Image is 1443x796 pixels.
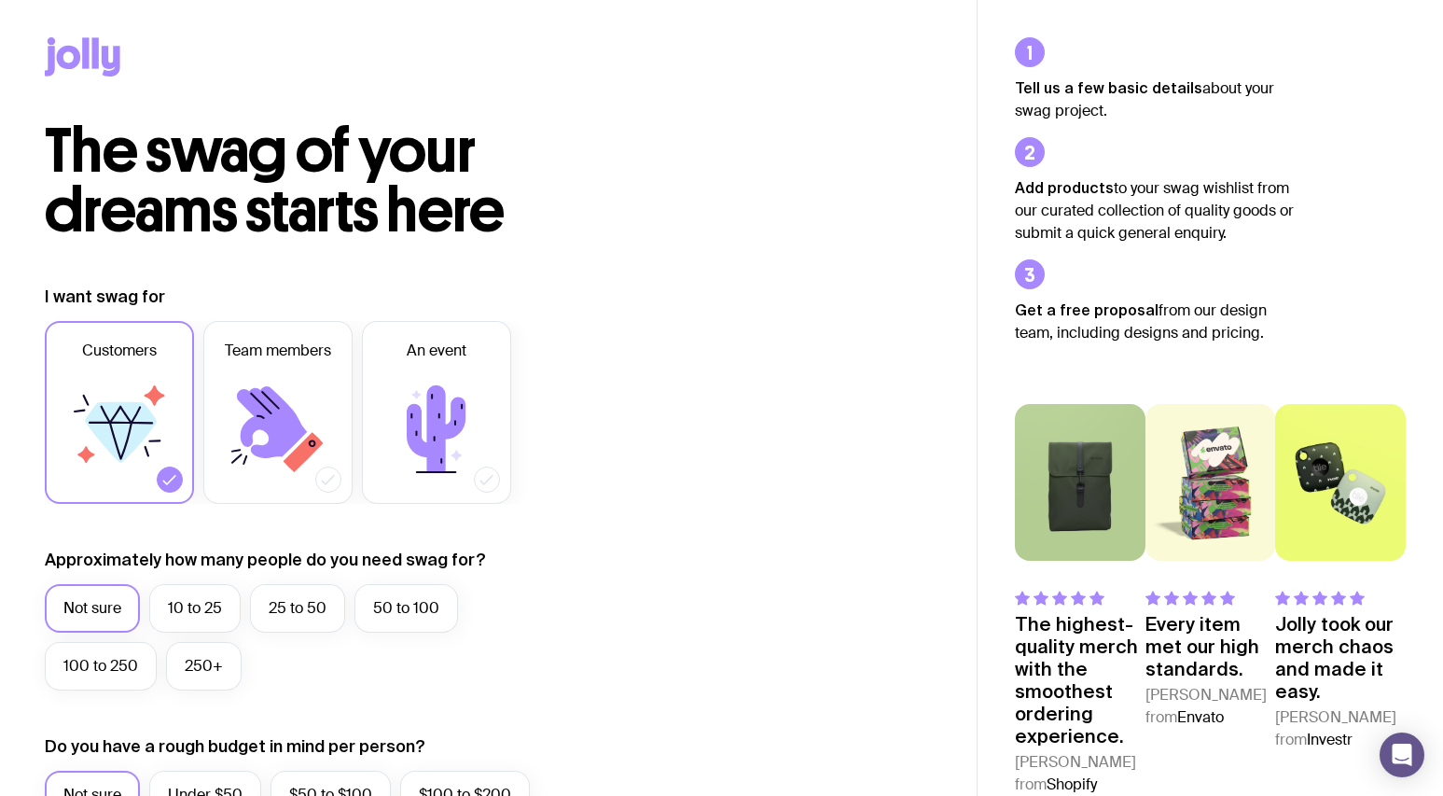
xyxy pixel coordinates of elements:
p: Jolly took our merch chaos and made it easy. [1275,613,1406,703]
span: Shopify [1047,775,1097,794]
label: 25 to 50 [250,584,345,633]
p: Every item met our high standards. [1145,613,1276,680]
span: Investr [1307,730,1353,749]
label: 100 to 250 [45,642,157,691]
p: The highest-quality merch with the smoothest ordering experience. [1015,613,1145,747]
span: Envato [1177,707,1224,727]
label: 10 to 25 [149,584,241,633]
strong: Get a free proposal [1015,301,1159,318]
div: Open Intercom Messenger [1380,733,1424,777]
strong: Add products [1015,179,1114,196]
p: to your swag wishlist from our curated collection of quality goods or submit a quick general enqu... [1015,176,1295,244]
cite: [PERSON_NAME] from [1275,706,1406,751]
strong: Tell us a few basic details [1015,79,1202,96]
label: I want swag for [45,286,165,308]
label: Not sure [45,584,140,633]
span: Team members [225,340,331,362]
span: An event [407,340,466,362]
label: Do you have a rough budget in mind per person? [45,735,425,758]
cite: [PERSON_NAME] from [1015,751,1145,796]
label: 250+ [166,642,242,691]
label: 50 to 100 [354,584,458,633]
span: The swag of your dreams starts here [45,114,505,247]
label: Approximately how many people do you need swag for? [45,549,486,571]
cite: [PERSON_NAME] from [1145,684,1276,729]
span: Customers [82,340,157,362]
p: from our design team, including designs and pricing. [1015,299,1295,344]
p: about your swag project. [1015,77,1295,122]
